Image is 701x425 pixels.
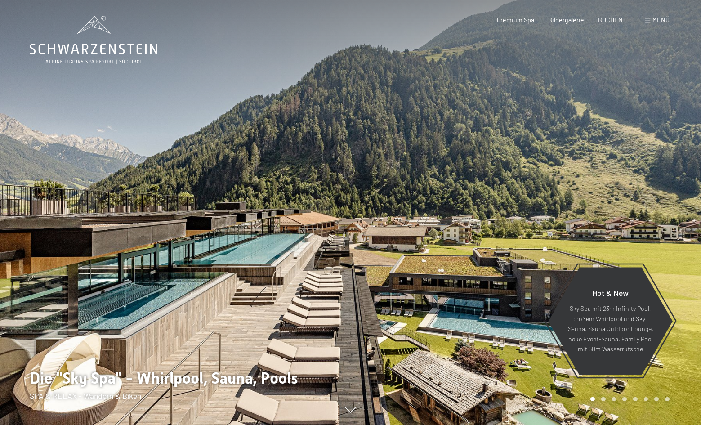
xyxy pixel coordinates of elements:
[587,397,669,402] div: Carousel Pagination
[590,397,595,402] div: Carousel Page 1 (Current Slide)
[644,397,648,402] div: Carousel Page 6
[633,397,638,402] div: Carousel Page 5
[652,16,670,24] span: Menü
[548,16,584,24] a: Bildergalerie
[612,397,616,402] div: Carousel Page 3
[601,397,606,402] div: Carousel Page 2
[654,397,659,402] div: Carousel Page 7
[622,397,627,402] div: Carousel Page 4
[598,16,623,24] a: BUCHEN
[497,16,534,24] a: Premium Spa
[567,304,653,354] p: Sky Spa mit 23m Infinity Pool, großem Whirlpool und Sky-Sauna, Sauna Outdoor Lounge, neue Event-S...
[548,267,673,376] a: Hot & New Sky Spa mit 23m Infinity Pool, großem Whirlpool und Sky-Sauna, Sauna Outdoor Lounge, ne...
[592,288,629,298] span: Hot & New
[665,397,670,402] div: Carousel Page 8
